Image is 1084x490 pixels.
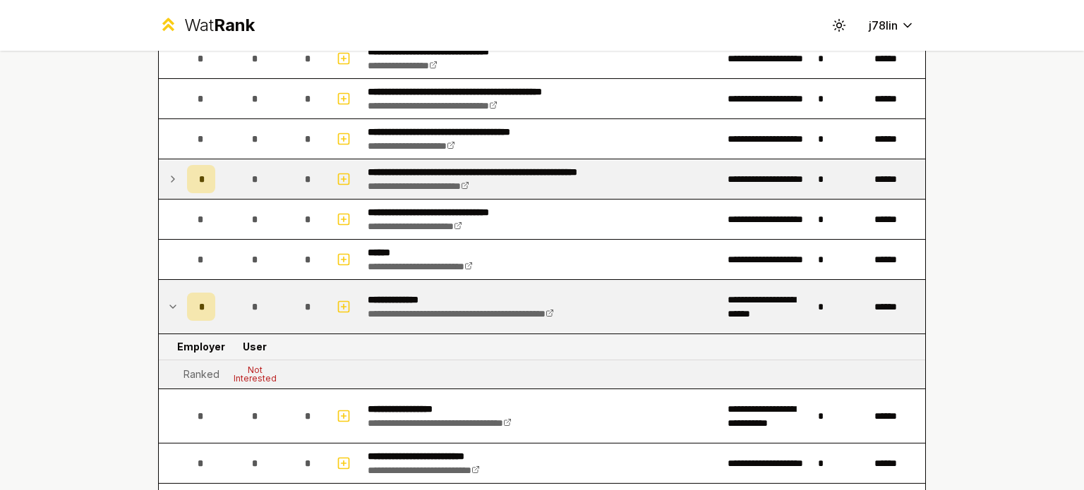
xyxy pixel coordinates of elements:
[181,334,221,360] td: Employer
[214,15,255,35] span: Rank
[227,366,283,383] div: Not Interested
[869,17,898,34] span: j78lin
[184,14,255,37] div: Wat
[158,14,255,37] a: WatRank
[857,13,926,38] button: j78lin
[221,334,289,360] td: User
[183,367,219,381] div: Ranked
